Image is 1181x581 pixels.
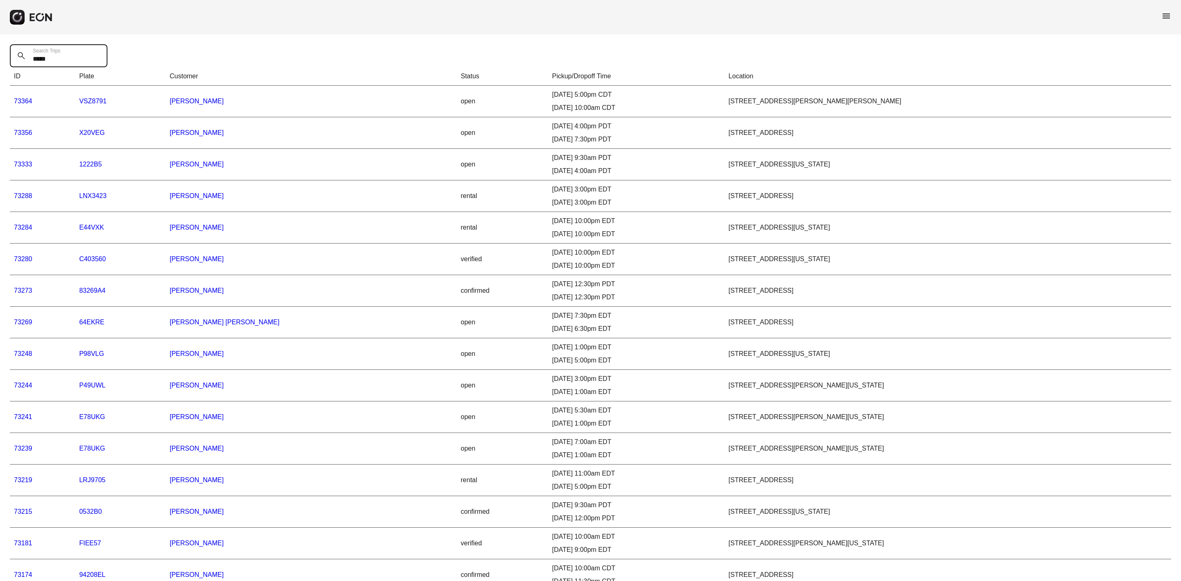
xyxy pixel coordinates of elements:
[75,67,166,86] th: Plate
[79,508,102,515] a: 0532B0
[79,476,105,483] a: LRJ9705
[79,540,101,547] a: FIEE57
[457,275,548,307] td: confirmed
[170,255,224,262] a: [PERSON_NAME]
[725,496,1171,528] td: [STREET_ADDRESS][US_STATE]
[79,413,105,420] a: E78UKG
[457,244,548,275] td: verified
[166,67,457,86] th: Customer
[79,161,102,168] a: 1222B5
[725,180,1171,212] td: [STREET_ADDRESS]
[79,129,105,136] a: X20VEG
[725,401,1171,433] td: [STREET_ADDRESS][PERSON_NAME][US_STATE]
[552,279,720,289] div: [DATE] 12:30pm PDT
[170,161,224,168] a: [PERSON_NAME]
[552,185,720,194] div: [DATE] 3:00pm EDT
[725,117,1171,149] td: [STREET_ADDRESS]
[170,571,224,578] a: [PERSON_NAME]
[548,67,724,86] th: Pickup/Dropoff Time
[170,540,224,547] a: [PERSON_NAME]
[457,433,548,465] td: open
[552,469,720,478] div: [DATE] 11:00am EDT
[79,571,105,578] a: 94208EL
[14,255,32,262] a: 73280
[14,98,32,105] a: 73364
[14,350,32,357] a: 73248
[552,406,720,415] div: [DATE] 5:30am EDT
[725,86,1171,117] td: [STREET_ADDRESS][PERSON_NAME][PERSON_NAME]
[457,117,548,149] td: open
[457,149,548,180] td: open
[170,476,224,483] a: [PERSON_NAME]
[552,198,720,207] div: [DATE] 3:00pm EDT
[457,465,548,496] td: rental
[14,287,32,294] a: 73273
[79,287,105,294] a: 83269A4
[725,212,1171,244] td: [STREET_ADDRESS][US_STATE]
[552,513,720,523] div: [DATE] 12:00pm PDT
[725,370,1171,401] td: [STREET_ADDRESS][PERSON_NAME][US_STATE]
[552,450,720,460] div: [DATE] 1:00am EDT
[79,319,104,326] a: 64EKRE
[14,476,32,483] a: 73219
[79,255,106,262] a: C403560
[725,275,1171,307] td: [STREET_ADDRESS]
[552,248,720,257] div: [DATE] 10:00pm EDT
[10,67,75,86] th: ID
[552,166,720,176] div: [DATE] 4:00am PDT
[552,419,720,428] div: [DATE] 1:00pm EDT
[79,192,107,199] a: LNX3423
[552,342,720,352] div: [DATE] 1:00pm EDT
[457,180,548,212] td: rental
[552,153,720,163] div: [DATE] 9:30am PDT
[552,500,720,510] div: [DATE] 9:30am PDT
[457,212,548,244] td: rental
[170,445,224,452] a: [PERSON_NAME]
[552,355,720,365] div: [DATE] 5:00pm EDT
[170,508,224,515] a: [PERSON_NAME]
[170,413,224,420] a: [PERSON_NAME]
[170,287,224,294] a: [PERSON_NAME]
[170,350,224,357] a: [PERSON_NAME]
[14,161,32,168] a: 73333
[14,413,32,420] a: 73241
[552,374,720,384] div: [DATE] 3:00pm EDT
[14,508,32,515] a: 73215
[457,307,548,338] td: open
[725,307,1171,338] td: [STREET_ADDRESS]
[170,98,224,105] a: [PERSON_NAME]
[14,571,32,578] a: 73174
[170,224,224,231] a: [PERSON_NAME]
[14,445,32,452] a: 73239
[170,382,224,389] a: [PERSON_NAME]
[457,370,548,401] td: open
[552,311,720,321] div: [DATE] 7:30pm EDT
[725,433,1171,465] td: [STREET_ADDRESS][PERSON_NAME][US_STATE]
[457,86,548,117] td: open
[552,121,720,131] div: [DATE] 4:00pm PDT
[170,192,224,199] a: [PERSON_NAME]
[457,401,548,433] td: open
[725,465,1171,496] td: [STREET_ADDRESS]
[457,338,548,370] td: open
[552,229,720,239] div: [DATE] 10:00pm EDT
[552,292,720,302] div: [DATE] 12:30pm PDT
[552,545,720,555] div: [DATE] 9:00pm EDT
[725,67,1171,86] th: Location
[552,261,720,271] div: [DATE] 10:00pm EDT
[170,319,280,326] a: [PERSON_NAME] [PERSON_NAME]
[552,563,720,573] div: [DATE] 10:00am CDT
[79,445,105,452] a: E78UKG
[79,350,104,357] a: P98VLG
[552,90,720,100] div: [DATE] 5:00pm CDT
[552,532,720,542] div: [DATE] 10:00am EDT
[552,482,720,492] div: [DATE] 5:00pm EDT
[552,216,720,226] div: [DATE] 10:00pm EDT
[14,382,32,389] a: 73244
[552,134,720,144] div: [DATE] 7:30pm PDT
[170,129,224,136] a: [PERSON_NAME]
[725,149,1171,180] td: [STREET_ADDRESS][US_STATE]
[14,129,32,136] a: 73356
[79,382,105,389] a: P49UWL
[725,528,1171,559] td: [STREET_ADDRESS][PERSON_NAME][US_STATE]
